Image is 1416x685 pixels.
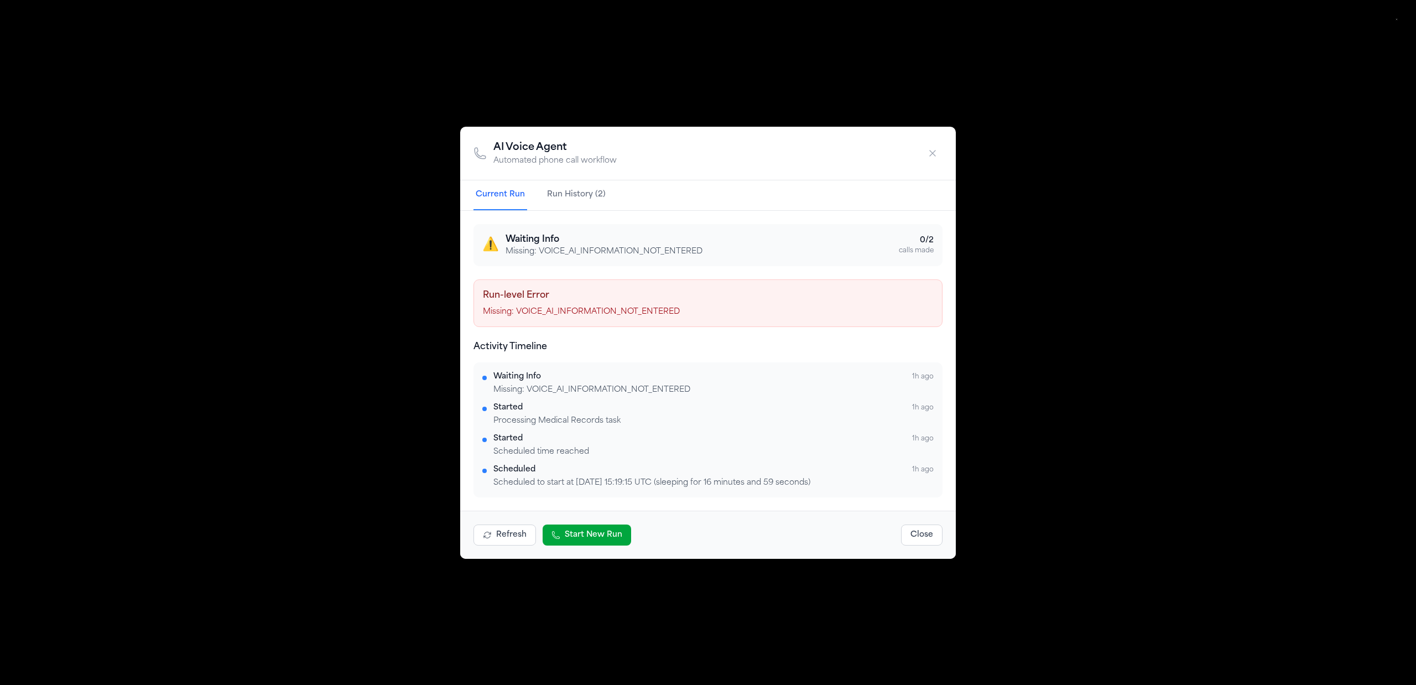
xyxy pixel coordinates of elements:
div: Scheduled to start at [DATE] 15:19:15 UTC (sleeping for 16 minutes and 59 seconds) [493,478,934,489]
h4: Run-level Error [483,289,933,302]
div: 0 / 2 [899,235,934,246]
p: Missing: VOICE_AI_INFORMATION_NOT_ENTERED [483,307,933,318]
div: Missing: VOICE_AI_INFORMATION_NOT_ENTERED [493,385,934,396]
span: 1h ago [912,434,934,443]
span: 1h ago [912,465,934,474]
div: calls made [899,246,934,255]
div: Scheduled time reached [493,447,934,458]
h4: Activity Timeline [473,340,943,354]
button: Close [901,525,943,546]
span: 1h ago [912,372,934,381]
div: Processing Medical Records task [493,416,934,427]
span: 1h ago [912,403,934,412]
